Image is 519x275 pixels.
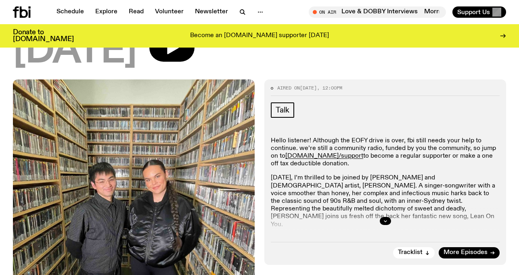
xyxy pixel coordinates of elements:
a: Read [124,6,149,18]
span: Support Us [457,8,490,16]
span: More Episodes [444,250,488,256]
a: Explore [90,6,122,18]
span: , 12:00pm [317,85,342,91]
p: [DATE], I’m thrilled to be joined by [PERSON_NAME] and [DEMOGRAPHIC_DATA] artist, [PERSON_NAME]. ... [271,174,500,228]
a: Volunteer [150,6,188,18]
span: Tracklist [398,250,423,256]
button: Support Us [452,6,506,18]
a: [DOMAIN_NAME]/support [285,153,363,159]
button: Tracklist [393,247,435,258]
a: Newsletter [190,6,233,18]
a: More Episodes [439,247,500,258]
span: Aired on [277,85,300,91]
span: [DATE] [300,85,317,91]
a: Schedule [52,6,89,18]
span: Talk [276,106,289,115]
p: Become an [DOMAIN_NAME] supporter [DATE] [190,32,329,40]
a: Talk [271,102,294,118]
button: On AirMornings with [PERSON_NAME] / For Those I Love & DOBBY InterviewsMornings with [PERSON_NAME... [309,6,446,18]
h3: Donate to [DOMAIN_NAME] [13,29,74,43]
span: [DATE] [13,33,136,70]
p: Hello listener! Although the EOFY drive is over, fbi still needs your help to continue. we’re sti... [271,137,500,168]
